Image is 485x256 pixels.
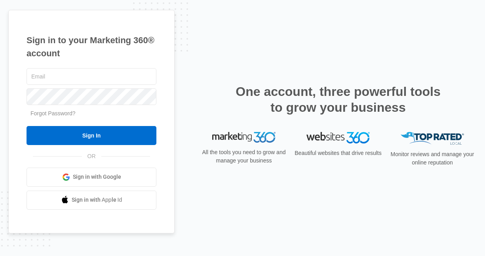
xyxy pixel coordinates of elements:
[27,126,156,145] input: Sign In
[27,34,156,60] h1: Sign in to your Marketing 360® account
[401,132,464,145] img: Top Rated Local
[200,148,288,165] p: All the tools you need to grow and manage your business
[212,132,276,143] img: Marketing 360
[294,149,382,157] p: Beautiful websites that drive results
[27,191,156,210] a: Sign in with Apple Id
[306,132,370,143] img: Websites 360
[72,196,122,204] span: Sign in with Apple Id
[30,110,76,117] a: Forgot Password?
[388,150,477,167] p: Monitor reviews and manage your online reputation
[27,168,156,187] a: Sign in with Google
[73,173,121,181] span: Sign in with Google
[233,84,443,115] h2: One account, three powerful tools to grow your business
[27,68,156,85] input: Email
[82,152,101,160] span: OR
